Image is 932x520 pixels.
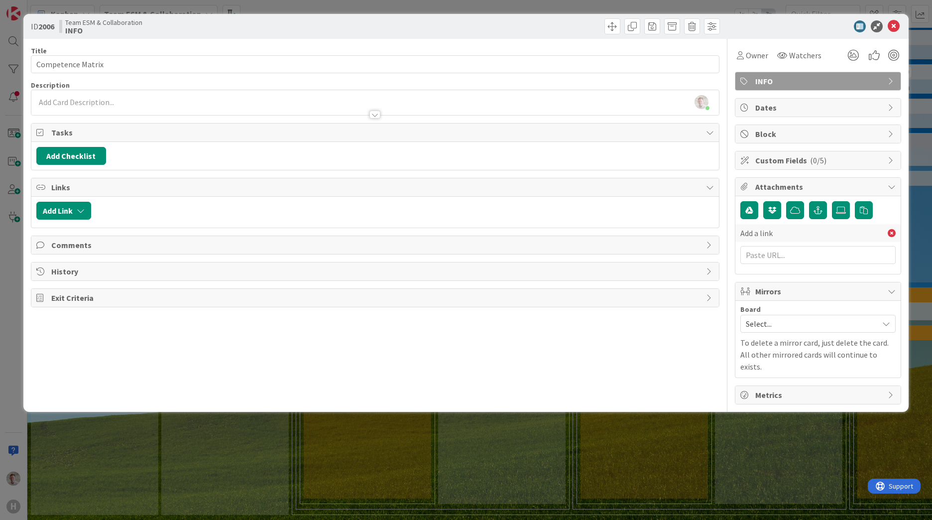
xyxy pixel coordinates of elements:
span: Exit Criteria [51,292,701,304]
input: type card name here... [31,55,719,73]
span: INFO [755,75,883,87]
span: Add a link [740,227,773,239]
span: ID [31,20,54,32]
span: Custom Fields [755,154,883,166]
span: Metrics [755,389,883,401]
span: Attachments [755,181,883,193]
span: Block [755,128,883,140]
span: History [51,265,701,277]
span: Comments [51,239,701,251]
b: 2006 [38,21,54,31]
span: Select... [746,317,873,331]
span: Dates [755,102,883,114]
span: Board [740,306,761,313]
span: Links [51,181,701,193]
span: Support [21,1,45,13]
img: e240dyeMCXgl8MSCC3KbjoRZrAa6nczt.jpg [695,95,708,109]
span: ( 0/5 ) [810,155,826,165]
button: Add Link [36,202,91,220]
span: Description [31,81,70,90]
span: Watchers [789,49,821,61]
span: Owner [746,49,768,61]
span: Mirrors [755,285,883,297]
span: Tasks [51,127,701,138]
button: Add Checklist [36,147,106,165]
b: INFO [65,26,142,34]
label: Title [31,46,47,55]
span: Team ESM & Collaboration [65,18,142,26]
input: Paste URL... [740,246,896,264]
p: To delete a mirror card, just delete the card. All other mirrored cards will continue to exists. [740,337,896,373]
